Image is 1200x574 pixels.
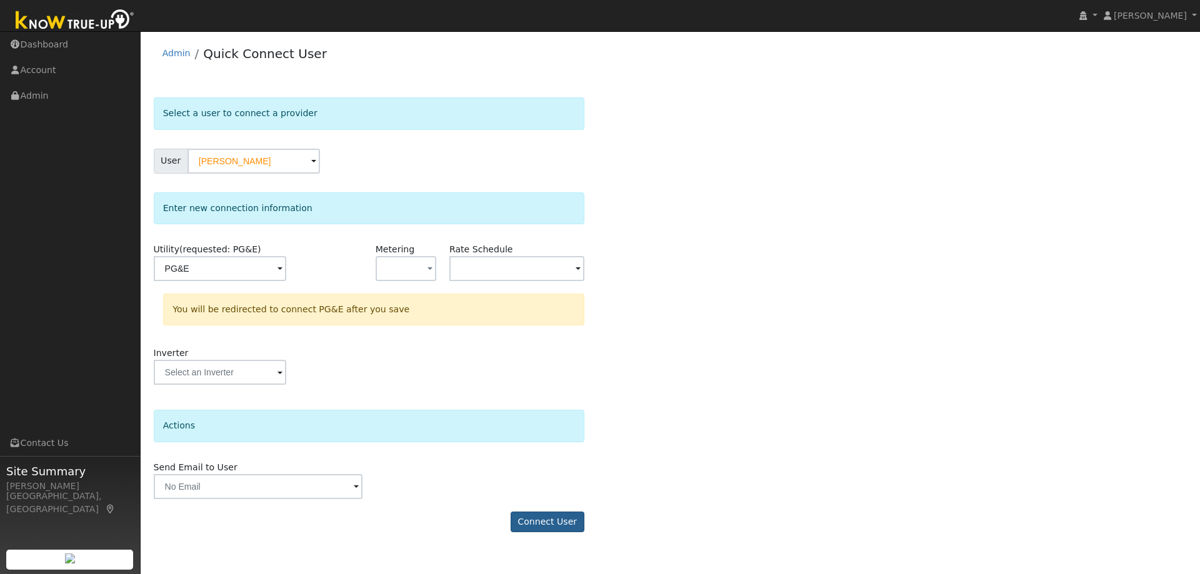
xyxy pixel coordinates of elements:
[154,97,584,129] div: Select a user to connect a provider
[154,256,286,281] input: Select a Utility
[203,46,327,61] a: Quick Connect User
[154,347,189,360] label: Inverter
[154,243,261,256] label: Utility
[187,149,320,174] input: Select a User
[9,7,141,35] img: Know True-Up
[105,504,116,514] a: Map
[511,512,584,533] button: Connect User
[154,192,584,224] div: Enter new connection information
[6,463,134,480] span: Site Summary
[154,474,362,499] input: No Email
[6,480,134,493] div: [PERSON_NAME]
[163,294,584,325] div: You will be redirected to connect PG&E after you save
[6,490,134,516] div: [GEOGRAPHIC_DATA], [GEOGRAPHIC_DATA]
[162,48,191,58] a: Admin
[449,243,512,256] label: Rate Schedule
[154,461,237,474] label: Send Email to User
[154,410,584,442] div: Actions
[65,553,75,563] img: retrieve
[376,243,415,256] label: Metering
[179,244,261,254] span: (requested: PG&E)
[1114,11,1187,21] span: [PERSON_NAME]
[154,360,286,385] input: Select an Inverter
[154,149,188,174] span: User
